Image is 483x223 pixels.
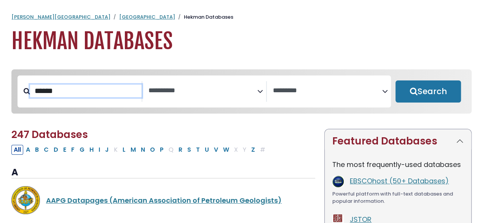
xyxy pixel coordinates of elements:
[273,87,382,95] textarea: Search
[120,145,128,155] button: Filter Results L
[51,145,61,155] button: Filter Results D
[87,145,96,155] button: Filter Results H
[332,190,464,205] div: Powerful platform with full-text databases and popular information.
[249,145,257,155] button: Filter Results Z
[119,13,175,21] a: [GEOGRAPHIC_DATA]
[41,145,51,155] button: Filter Results C
[11,144,268,154] div: Alpha-list to filter by first letter of database name
[176,145,185,155] button: Filter Results R
[46,196,282,205] a: AAPG Datapages (American Association of Petroleum Geologists)
[148,87,258,95] textarea: Search
[24,145,32,155] button: Filter Results A
[11,167,315,178] h3: A
[325,129,471,153] button: Featured Databases
[33,145,41,155] button: Filter Results B
[221,145,231,155] button: Filter Results W
[11,13,472,21] nav: breadcrumb
[77,145,87,155] button: Filter Results G
[11,128,88,141] span: 247 Databases
[139,145,147,155] button: Filter Results N
[69,145,77,155] button: Filter Results F
[212,145,220,155] button: Filter Results V
[30,85,142,97] input: Search database by title or keyword
[148,145,157,155] button: Filter Results O
[350,176,449,186] a: EBSCOhost (50+ Databases)
[158,145,166,155] button: Filter Results P
[103,145,111,155] button: Filter Results J
[96,145,102,155] button: Filter Results I
[11,69,472,114] nav: Search filters
[332,159,464,170] p: The most frequently-used databases
[128,145,138,155] button: Filter Results M
[175,13,233,21] li: Hekman Databases
[11,145,23,155] button: All
[202,145,211,155] button: Filter Results U
[61,145,69,155] button: Filter Results E
[11,29,472,54] h1: Hekman Databases
[185,145,193,155] button: Filter Results S
[194,145,202,155] button: Filter Results T
[395,80,461,103] button: Submit for Search Results
[11,13,110,21] a: [PERSON_NAME][GEOGRAPHIC_DATA]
